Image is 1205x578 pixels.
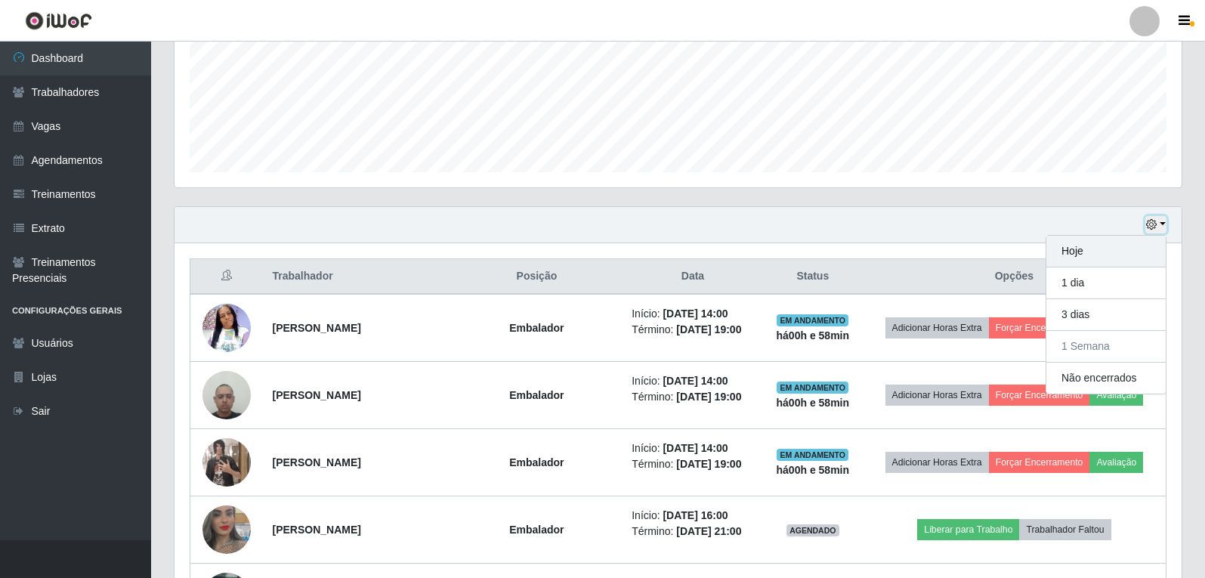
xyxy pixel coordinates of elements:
time: [DATE] 16:00 [663,509,728,521]
button: Avaliação [1089,452,1143,473]
button: Trabalhador Faltou [1019,519,1111,540]
strong: [PERSON_NAME] [273,524,361,536]
button: Forçar Encerramento [989,317,1090,338]
time: [DATE] 21:00 [676,525,741,537]
li: Término: [632,524,754,539]
time: [DATE] 14:00 [663,375,728,387]
time: [DATE] 14:00 [663,308,728,320]
time: [DATE] 19:00 [676,391,741,403]
img: 1672058078913.jpeg [202,295,251,360]
time: [DATE] 14:00 [663,442,728,454]
time: [DATE] 19:00 [676,323,741,335]
button: Forçar Encerramento [989,385,1090,406]
li: Início: [632,306,754,322]
strong: há 00 h e 58 min [777,329,850,342]
th: Data [623,259,763,295]
time: [DATE] 19:00 [676,458,741,470]
strong: [PERSON_NAME] [273,456,361,468]
th: Opções [863,259,1166,295]
th: Status [763,259,863,295]
li: Término: [632,389,754,405]
th: Posição [451,259,623,295]
span: EM ANDAMENTO [777,449,848,461]
button: 3 dias [1046,299,1166,331]
strong: Embalador [509,524,564,536]
strong: há 00 h e 58 min [777,397,850,409]
strong: [PERSON_NAME] [273,322,361,334]
li: Término: [632,322,754,338]
strong: Embalador [509,389,564,401]
strong: há 00 h e 58 min [777,464,850,476]
span: AGENDADO [786,524,839,536]
button: Liberar para Trabalho [917,519,1019,540]
img: CoreUI Logo [25,11,92,30]
strong: Embalador [509,322,564,334]
button: 1 Semana [1046,331,1166,363]
li: Início: [632,373,754,389]
button: Adicionar Horas Extra [885,452,989,473]
li: Término: [632,456,754,472]
button: 1 dia [1046,267,1166,299]
img: 1693507860054.jpeg [202,363,251,427]
span: EM ANDAMENTO [777,314,848,326]
button: Adicionar Horas Extra [885,385,989,406]
button: Avaliação [1089,385,1143,406]
strong: [PERSON_NAME] [273,389,361,401]
li: Início: [632,508,754,524]
img: 1653531676872.jpeg [202,487,251,573]
span: EM ANDAMENTO [777,382,848,394]
img: 1721583104711.jpeg [202,419,251,505]
button: Forçar Encerramento [989,452,1090,473]
li: Início: [632,440,754,456]
button: Hoje [1046,236,1166,267]
th: Trabalhador [264,259,451,295]
button: Adicionar Horas Extra [885,317,989,338]
button: Não encerrados [1046,363,1166,394]
strong: Embalador [509,456,564,468]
